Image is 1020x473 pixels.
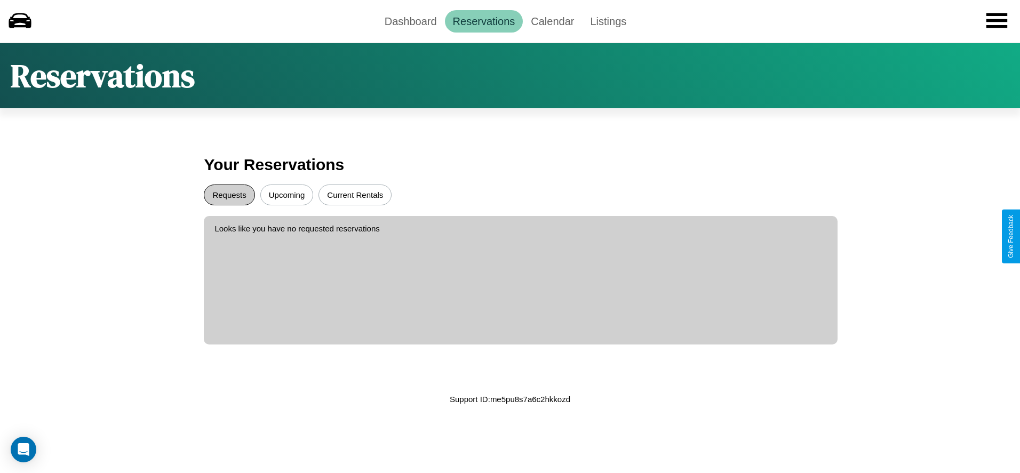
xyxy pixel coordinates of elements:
button: Requests [204,185,254,205]
div: Give Feedback [1007,215,1015,258]
h3: Your Reservations [204,150,816,179]
p: Support ID: me5pu8s7a6c2hkkozd [450,392,570,406]
div: Open Intercom Messenger [11,437,36,462]
a: Dashboard [377,10,445,33]
button: Upcoming [260,185,314,205]
a: Listings [582,10,634,33]
a: Reservations [445,10,523,33]
button: Current Rentals [318,185,392,205]
p: Looks like you have no requested reservations [214,221,826,236]
a: Calendar [523,10,582,33]
h1: Reservations [11,54,195,98]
